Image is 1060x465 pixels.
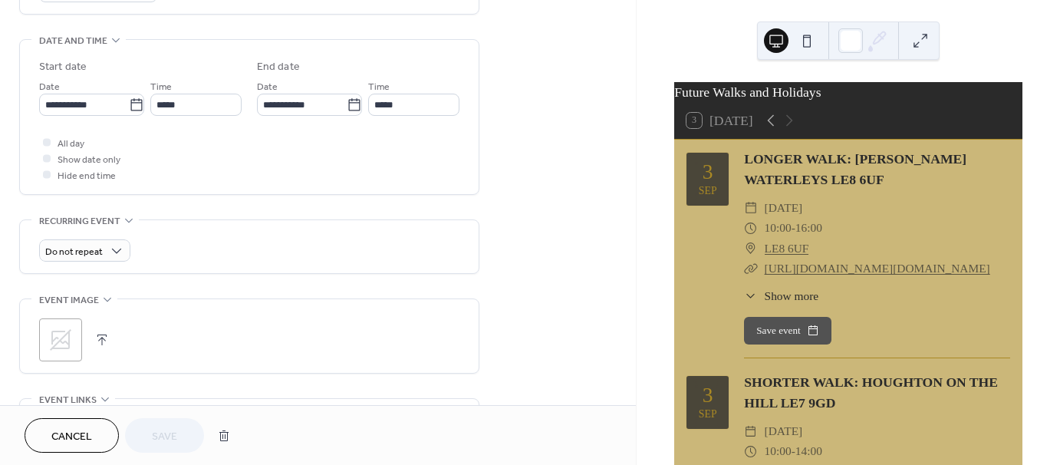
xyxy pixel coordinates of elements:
[25,418,119,453] button: Cancel
[39,79,60,95] span: Date
[765,239,809,259] a: LE8 6UF
[765,262,990,275] a: [URL][DOMAIN_NAME][DOMAIN_NAME]
[257,59,300,75] div: End date
[744,421,758,441] div: ​
[39,33,107,49] span: Date and time
[39,392,97,408] span: Event links
[58,152,120,168] span: Show date only
[58,168,116,184] span: Hide end time
[58,136,84,152] span: All day
[744,374,998,410] a: SHORTER WALK: HOUGHTON ON THE HILL LE7 9GD
[39,292,99,308] span: Event image
[765,218,792,238] span: 10:00
[744,198,758,218] div: ​
[795,218,822,238] span: 16:00
[744,287,818,305] button: ​Show more
[765,198,803,218] span: [DATE]
[257,79,278,95] span: Date
[368,79,390,95] span: Time
[39,213,120,229] span: Recurring event
[39,59,87,75] div: Start date
[150,79,172,95] span: Time
[765,441,792,461] span: 10:00
[703,161,713,183] div: 3
[744,441,758,461] div: ​
[765,421,803,441] span: [DATE]
[699,186,717,196] div: Sep
[744,259,758,279] div: ​
[45,243,103,261] span: Do not repeat
[703,384,713,406] div: 3
[39,318,82,361] div: ;
[792,441,795,461] span: -
[792,218,795,238] span: -
[744,218,758,238] div: ​
[744,151,966,186] a: LONGER WALK: [PERSON_NAME] WATERLEYS LE8 6UF
[699,409,717,420] div: Sep
[674,82,1022,102] div: Future Walks and Holidays
[744,317,831,345] button: Save event
[744,287,758,305] div: ​
[765,287,819,305] span: Show more
[795,441,822,461] span: 14:00
[744,239,758,259] div: ​
[51,429,92,445] span: Cancel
